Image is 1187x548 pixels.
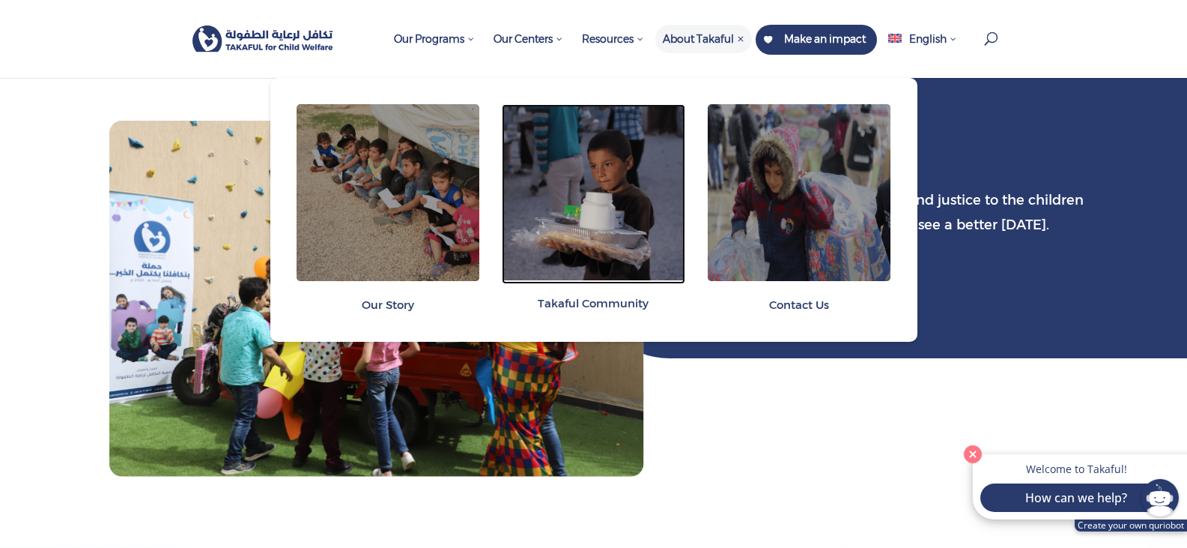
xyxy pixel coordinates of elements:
[386,25,482,78] a: Our Programs
[582,32,644,46] span: Resources
[362,298,414,312] span: Our Story
[980,484,1172,512] button: How can we help?
[784,32,866,46] span: Make an impact
[538,296,649,310] span: Takaful Community
[881,25,964,78] a: English
[663,32,744,46] span: About Takaful
[297,285,480,324] a: Our Story
[1075,520,1187,532] a: Create your own quriobot
[909,32,947,46] span: English
[756,25,877,55] a: Make an impact
[960,442,986,467] button: Close
[502,283,685,322] a: Takaful Community
[988,462,1165,476] p: Welcome to Takaful!
[394,32,475,46] span: Our Programs
[192,25,334,52] img: Takaful
[655,25,752,78] a: About Takaful
[769,298,829,312] span: Contact Us
[494,32,563,46] span: Our Centers
[486,25,571,78] a: Our Centers
[109,121,643,477] img: story of takaful
[708,285,891,324] a: Contact Us
[574,25,652,78] a: Resources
